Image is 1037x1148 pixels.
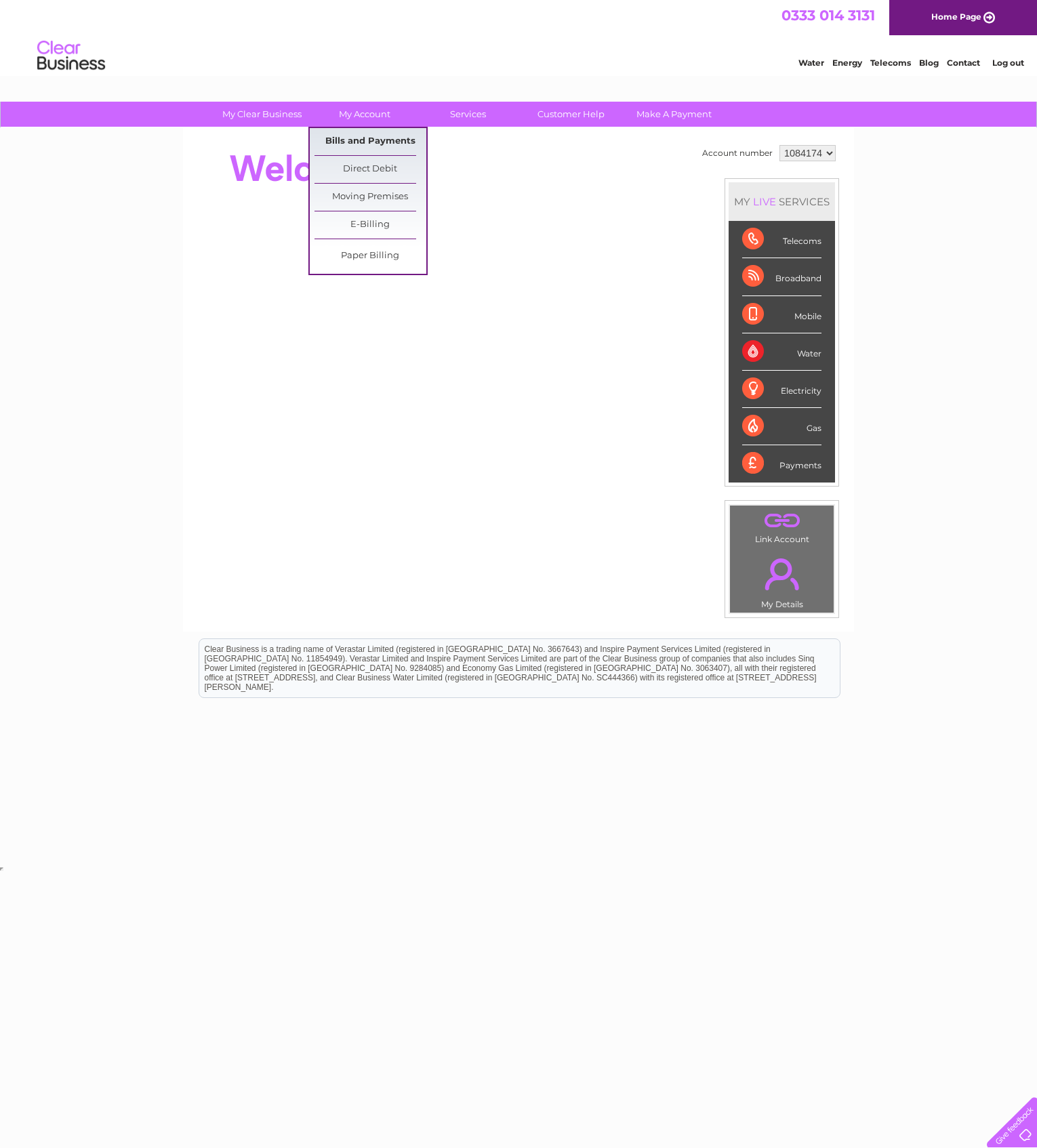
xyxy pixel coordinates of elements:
[314,184,426,211] a: Moving Premises
[314,211,426,239] a: E-Billing
[919,58,939,68] a: Blog
[699,142,776,165] td: Account number
[832,58,862,68] a: Energy
[992,58,1024,68] a: Log out
[618,102,730,127] a: Make A Payment
[199,7,840,66] div: Clear Business is a trading name of Verastar Limited (registered in [GEOGRAPHIC_DATA] No. 3667643...
[314,243,426,270] a: Paper Billing
[729,547,834,613] td: My Details
[412,102,524,127] a: Services
[798,58,824,68] a: Water
[742,296,821,333] div: Mobile
[742,445,821,482] div: Payments
[742,258,821,295] div: Broadband
[515,102,627,127] a: Customer Help
[309,102,421,127] a: My Account
[314,156,426,183] a: Direct Debit
[870,58,911,68] a: Telecoms
[742,371,821,408] div: Electricity
[742,333,821,371] div: Water
[781,7,875,24] a: 0333 014 3131
[206,102,318,127] a: My Clear Business
[729,505,834,548] td: Link Account
[947,58,980,68] a: Contact
[314,128,426,155] a: Bills and Payments
[750,195,779,208] div: LIVE
[729,182,835,221] div: MY SERVICES
[37,35,106,77] img: logo.png
[733,509,830,533] a: .
[733,550,830,598] a: .
[742,408,821,445] div: Gas
[742,221,821,258] div: Telecoms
